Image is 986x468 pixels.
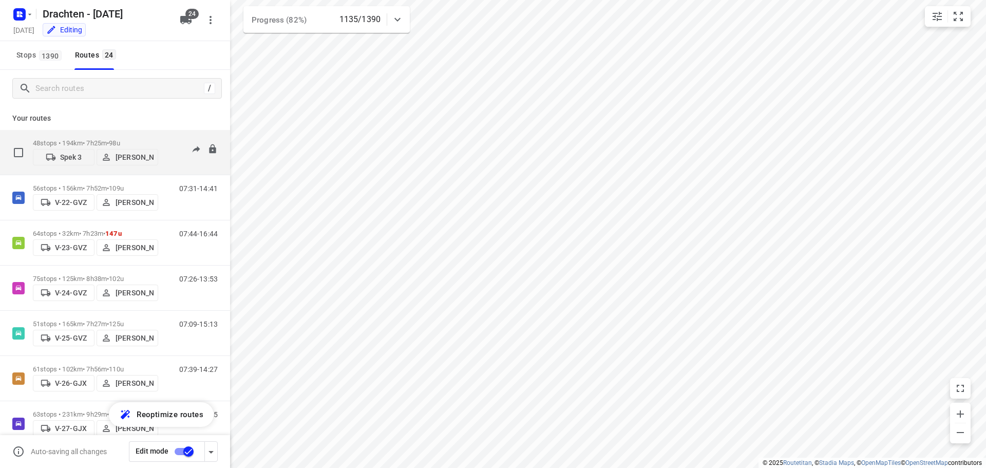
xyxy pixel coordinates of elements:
p: 64 stops • 32km • 7h23m [33,230,158,237]
p: V-25-GVZ [55,334,87,342]
p: 56 stops • 156km • 7h52m [33,184,158,192]
span: 1390 [39,50,62,61]
p: 63 stops • 231km • 9h29m [33,410,158,418]
p: 61 stops • 102km • 7h56m [33,365,158,373]
span: Reoptimize routes [137,408,203,421]
span: Stops [16,49,65,62]
span: 24 [185,9,199,19]
button: [PERSON_NAME] [97,330,158,346]
p: [PERSON_NAME] [116,153,154,161]
p: Spek 3 [60,153,82,161]
button: [PERSON_NAME] [97,420,158,437]
div: You are currently in edit mode. [46,25,82,35]
span: • [107,320,109,328]
span: • [107,139,109,147]
p: [PERSON_NAME] [116,334,154,342]
button: More [200,10,221,30]
p: V-27-GJX [55,424,87,433]
span: Progress (82%) [252,15,307,25]
button: [PERSON_NAME] [97,239,158,256]
span: 98u [109,139,120,147]
button: [PERSON_NAME] [97,375,158,391]
a: Stadia Maps [819,459,854,466]
span: • [107,410,109,418]
span: 24 [102,49,116,60]
button: Fit zoom [948,6,969,27]
a: OpenMapTiles [861,459,901,466]
button: V-24-GVZ [33,285,94,301]
p: 07:44-16:44 [179,230,218,238]
div: small contained button group [925,6,971,27]
button: Map settings [927,6,947,27]
button: [PERSON_NAME] [97,149,158,165]
p: 07:39-14:27 [179,365,218,373]
p: 1135/1390 [339,13,381,26]
div: Driver app settings [205,445,217,458]
p: [PERSON_NAME] [116,379,154,387]
p: 48 stops • 194km • 7h25m [33,139,158,147]
span: 147u [105,230,122,237]
span: 110u [109,365,124,373]
p: Your routes [12,113,218,124]
span: • [107,365,109,373]
p: [PERSON_NAME] [116,424,154,433]
a: Routetitan [783,459,812,466]
span: 102u [109,275,124,283]
p: 75 stops • 125km • 8h38m [33,275,158,283]
input: Search routes [35,81,204,97]
p: V-24-GVZ [55,289,87,297]
button: V-23-GVZ [33,239,94,256]
button: Send to driver [186,139,206,160]
p: Auto-saving all changes [31,447,107,456]
span: 125u [109,320,124,328]
div: Routes [75,49,119,62]
button: [PERSON_NAME] [97,194,158,211]
span: Select [8,142,29,163]
button: Lock route [207,144,218,156]
h5: Rename [39,6,172,22]
h5: Project date [9,24,39,36]
p: [PERSON_NAME] [116,289,154,297]
a: OpenStreetMap [905,459,948,466]
p: V-26-GJX [55,379,87,387]
button: Reoptimize routes [109,402,214,427]
button: 24 [176,10,196,30]
p: 07:09-15:13 [179,320,218,328]
div: Progress (82%)1135/1390 [243,6,410,33]
span: • [107,275,109,283]
p: [PERSON_NAME] [116,198,154,207]
div: / [204,83,215,94]
button: Spek 3 [33,149,94,165]
button: V-27-GJX [33,420,94,437]
button: V-22-GVZ [33,194,94,211]
p: [PERSON_NAME] [116,244,154,252]
span: Edit mode [136,447,168,455]
span: • [103,230,105,237]
p: V-23-GVZ [55,244,87,252]
button: V-26-GJX [33,375,94,391]
button: V-25-GVZ [33,330,94,346]
p: 07:26-13:53 [179,275,218,283]
button: [PERSON_NAME] [97,285,158,301]
p: 51 stops • 165km • 7h27m [33,320,158,328]
p: V-22-GVZ [55,198,87,207]
li: © 2025 , © , © © contributors [763,459,982,466]
span: 109u [109,184,124,192]
span: • [107,184,109,192]
p: 07:31-14:41 [179,184,218,193]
